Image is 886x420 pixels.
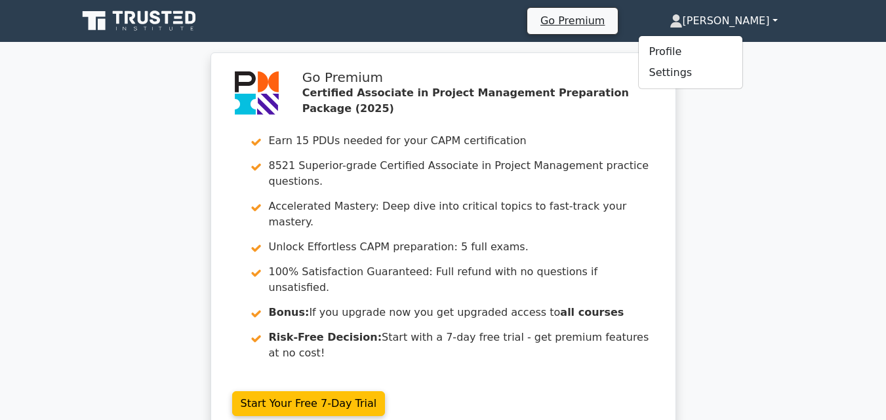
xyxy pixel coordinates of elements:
a: Go Premium [533,12,613,29]
a: Settings [639,62,742,83]
a: Profile [639,41,742,62]
a: Start Your Free 7-Day Trial [232,391,386,416]
ul: [PERSON_NAME] [638,35,743,89]
a: [PERSON_NAME] [638,8,809,34]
